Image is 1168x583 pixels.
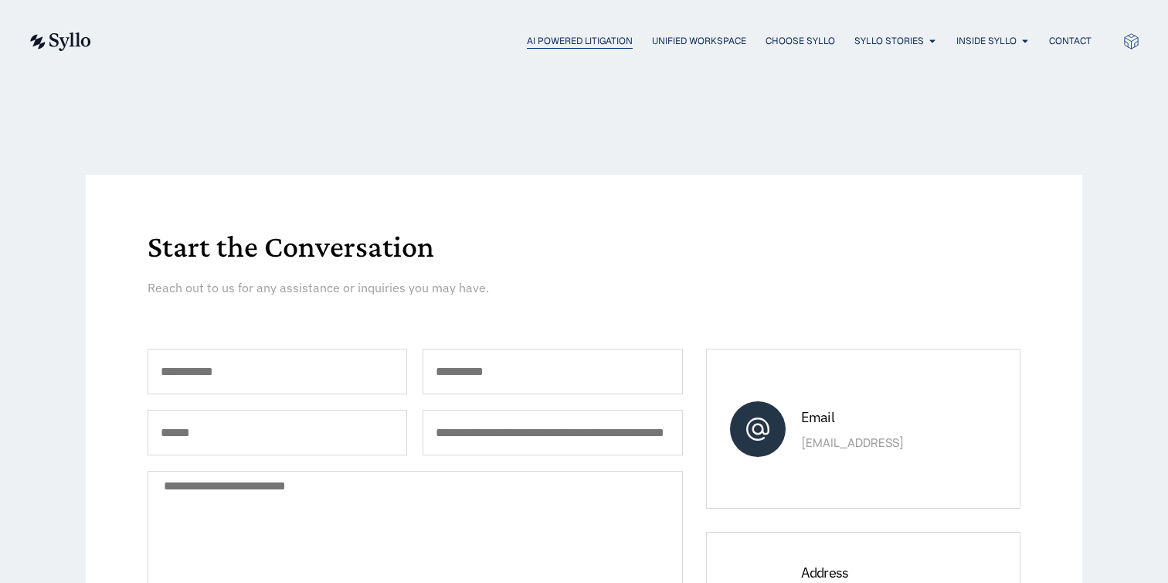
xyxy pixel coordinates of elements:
[801,434,972,452] p: [EMAIL_ADDRESS]
[956,34,1017,48] a: Inside Syllo
[854,34,924,48] a: Syllo Stories
[122,34,1092,49] nav: Menu
[652,34,746,48] a: Unified Workspace
[148,231,1020,262] h1: Start the Conversation
[28,32,91,51] img: syllo
[122,34,1092,49] div: Menu Toggle
[766,34,835,48] a: Choose Syllo
[148,278,709,297] p: Reach out to us for any assistance or inquiries you may have.
[801,408,834,426] span: Email
[1049,34,1092,48] a: Contact
[801,564,849,581] span: Address
[527,34,633,48] a: AI Powered Litigation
